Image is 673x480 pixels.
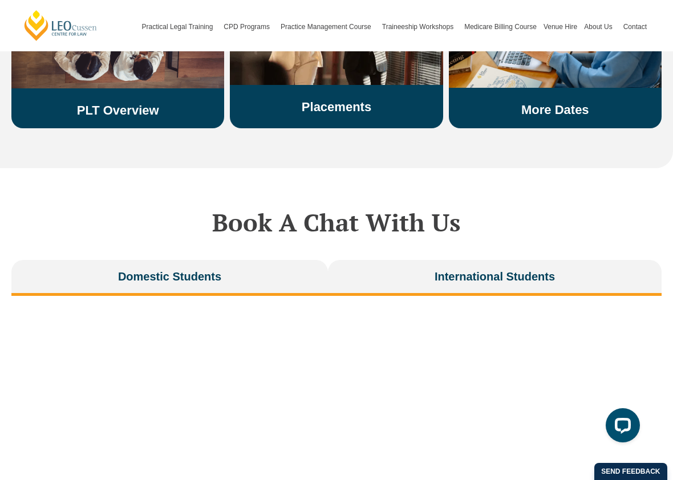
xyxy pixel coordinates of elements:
[540,2,581,51] a: Venue Hire
[521,103,589,117] a: More Dates
[277,2,379,51] a: Practice Management Course
[139,2,221,51] a: Practical Legal Training
[11,208,662,237] h2: Book A Chat With Us
[302,100,371,114] a: Placements
[581,2,619,51] a: About Us
[435,269,555,284] span: International Students
[620,2,650,51] a: Contact
[461,2,540,51] a: Medicare Billing Course
[118,269,221,284] span: Domestic Students
[597,404,644,451] iframe: LiveChat chat widget
[77,103,159,117] a: PLT Overview
[220,2,277,51] a: CPD Programs
[379,2,461,51] a: Traineeship Workshops
[23,9,99,42] a: [PERSON_NAME] Centre for Law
